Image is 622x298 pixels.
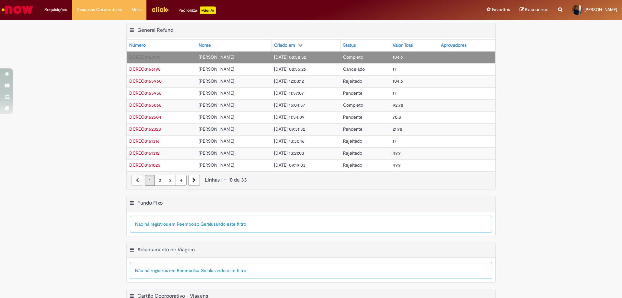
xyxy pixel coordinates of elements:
[343,66,365,72] span: Cancelado
[343,78,362,84] span: Rejeitado
[127,171,495,189] nav: paginação
[129,90,162,96] a: Abrir Registro: DCREQ0165958
[211,268,246,273] span: usando este filtro
[129,90,162,96] span: DCREQ0165958
[393,78,403,84] span: 104,6
[393,102,403,108] span: 92,78
[129,102,162,108] span: DCREQ0165068
[274,126,305,132] span: [DATE] 09:31:32
[77,6,122,13] span: Despesas Corporativas
[129,114,161,120] a: Abrir Registro: DCREQ0162504
[129,54,161,60] span: DCREQ0166199
[199,78,234,84] span: [PERSON_NAME]
[137,27,173,33] h2: General Refund
[137,246,195,253] h2: Adiantamento de Viagem
[343,114,363,120] span: Pendente
[199,114,234,120] span: [PERSON_NAME]
[155,175,165,186] a: Página 2
[393,114,401,120] span: 70,8
[274,66,306,72] span: [DATE] 08:55:26
[343,42,356,49] div: Status
[274,90,304,96] span: [DATE] 11:57:07
[274,138,305,144] span: [DATE] 13:30:16
[343,126,363,132] span: Pendente
[137,200,163,206] h2: Fundo Fixo
[129,200,134,208] button: Fundo Fixo Menu de contexto
[199,42,211,49] div: Nome
[199,138,234,144] span: [PERSON_NAME]
[44,6,67,13] span: Requisições
[199,150,234,156] span: [PERSON_NAME]
[130,262,492,279] div: Não há registros em Reembolso Geral
[441,42,466,49] div: Aprovadores
[274,42,295,49] div: Criado em
[274,54,306,60] span: [DATE] 08:58:52
[199,126,234,132] span: [PERSON_NAME]
[129,42,146,49] div: Número
[274,102,305,108] span: [DATE] 15:04:57
[129,126,161,132] span: DCREQ0162328
[393,54,403,60] span: 104,6
[129,150,159,156] span: DCREQ0161312
[129,78,162,84] a: Abrir Registro: DCREQ0165960
[176,175,187,186] a: Página 4
[151,5,169,14] img: click_logo_yellow_360x200.png
[343,138,362,144] span: Rejeitado
[129,114,161,120] span: DCREQ0162504
[199,54,234,60] span: [PERSON_NAME]
[520,7,548,13] a: Rascunhos
[129,246,134,255] button: Adiantamento de Viagem Menu de contexto
[393,90,397,96] span: 17
[393,42,413,49] div: Valor Total
[132,6,142,13] span: More
[129,162,160,168] a: Abrir Registro: DCREQ0161025
[188,175,200,186] a: Próxima página
[393,138,397,144] span: 17
[129,27,134,35] button: General Refund Menu de contexto
[145,175,155,186] a: Página 1
[393,126,402,132] span: 21,98
[393,150,401,156] span: 49,9
[492,6,510,13] span: Favoritos
[1,3,34,16] img: ServiceNow
[274,78,304,84] span: [DATE] 12:00:12
[343,54,363,60] span: Completo
[274,162,305,168] span: [DATE] 09:19:03
[129,150,159,156] a: Abrir Registro: DCREQ0161312
[129,138,160,144] span: DCREQ0161316
[211,221,246,227] span: usando este filtro
[343,150,362,156] span: Rejeitado
[129,126,161,132] a: Abrir Registro: DCREQ0162328
[129,54,161,60] a: Abrir Registro: DCREQ0166199
[132,176,490,184] div: Linhas 1 − 10 de 33
[199,162,234,168] span: [PERSON_NAME]
[343,90,363,96] span: Pendente
[393,162,401,168] span: 49,9
[343,102,363,108] span: Completo
[199,102,234,108] span: [PERSON_NAME]
[393,66,397,72] span: 17
[129,138,160,144] a: Abrir Registro: DCREQ0161316
[199,66,234,72] span: [PERSON_NAME]
[129,66,161,72] a: Abrir Registro: DCREQ0166198
[199,90,234,96] span: [PERSON_NAME]
[179,6,216,14] div: Padroniza
[343,162,362,168] span: Rejeitado
[129,66,161,72] span: DCREQ0166198
[200,6,216,14] p: +GenAi
[129,78,162,84] span: DCREQ0165960
[165,175,176,186] a: Página 3
[129,102,162,108] a: Abrir Registro: DCREQ0165068
[130,216,492,232] div: Não há registros em Reembolso Geral
[129,162,160,168] span: DCREQ0161025
[274,150,304,156] span: [DATE] 13:21:03
[584,7,617,12] span: [PERSON_NAME]
[525,6,548,13] span: Rascunhos
[274,114,305,120] span: [DATE] 11:54:09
